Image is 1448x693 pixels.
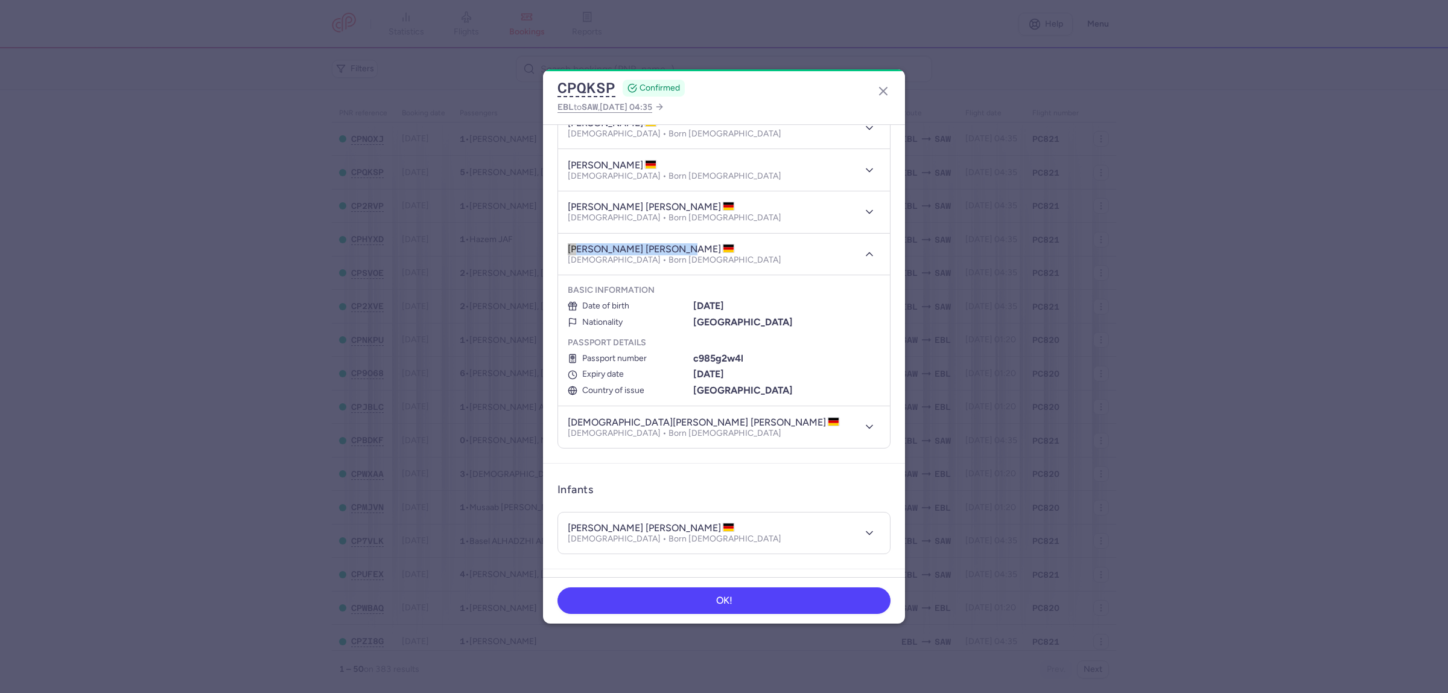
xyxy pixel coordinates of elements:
[568,301,691,311] div: Date of birth
[693,368,724,380] b: [DATE]
[693,385,793,396] b: [GEOGRAPHIC_DATA]
[568,386,691,395] div: Country of issue
[557,102,574,112] span: EBL
[568,354,691,363] div: Passport number
[568,213,781,223] p: [DEMOGRAPHIC_DATA] • Born [DEMOGRAPHIC_DATA]
[716,595,732,606] span: OK!
[568,417,840,429] h4: [DEMOGRAPHIC_DATA][PERSON_NAME] [PERSON_NAME]
[693,300,724,311] b: [DATE]
[557,100,652,115] span: to ,
[568,337,880,348] h5: Passport details
[568,285,880,296] h5: Basic information
[568,129,781,139] p: [DEMOGRAPHIC_DATA] • Born [DEMOGRAPHIC_DATA]
[693,353,743,364] b: c985g2w4l
[557,100,664,115] a: EBLtoSAW,[DATE] 04:35
[568,171,781,181] p: [DEMOGRAPHIC_DATA] • Born [DEMOGRAPHIC_DATA]
[568,318,691,327] div: Nationality
[568,534,781,544] p: [DEMOGRAPHIC_DATA] • Born [DEMOGRAPHIC_DATA]
[640,82,680,94] span: CONFIRMED
[557,587,891,614] button: OK!
[568,201,735,213] h4: [PERSON_NAME] [PERSON_NAME]
[582,102,598,112] span: SAW
[568,243,735,255] h4: [PERSON_NAME] [PERSON_NAME]
[557,483,593,497] h3: Infants
[693,316,793,328] b: [GEOGRAPHIC_DATA]
[600,102,652,112] span: [DATE] 04:35
[568,429,840,438] p: [DEMOGRAPHIC_DATA] • Born [DEMOGRAPHIC_DATA]
[568,522,735,534] h4: [PERSON_NAME] [PERSON_NAME]
[568,255,781,265] p: [DEMOGRAPHIC_DATA] • Born [DEMOGRAPHIC_DATA]
[568,159,657,171] h4: [PERSON_NAME]
[557,79,615,97] button: CPQKSP
[568,369,691,379] div: Expiry date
